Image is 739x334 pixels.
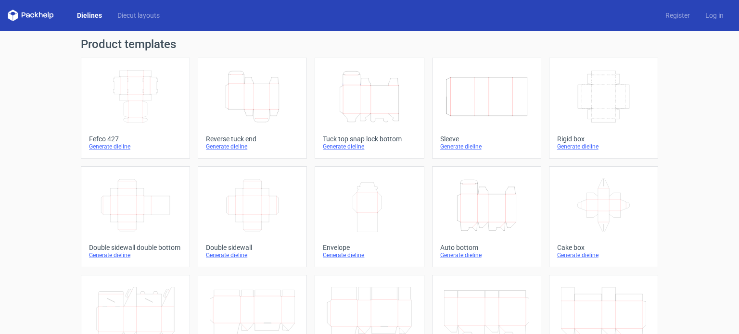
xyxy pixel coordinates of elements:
[440,251,533,259] div: Generate dieline
[206,244,299,251] div: Double sidewall
[432,58,541,159] a: SleeveGenerate dieline
[557,143,650,150] div: Generate dieline
[206,143,299,150] div: Generate dieline
[315,58,424,159] a: Tuck top snap lock bottomGenerate dieline
[549,166,658,267] a: Cake boxGenerate dieline
[81,166,190,267] a: Double sidewall double bottomGenerate dieline
[323,135,416,143] div: Tuck top snap lock bottom
[89,143,182,150] div: Generate dieline
[323,244,416,251] div: Envelope
[206,135,299,143] div: Reverse tuck end
[323,143,416,150] div: Generate dieline
[440,244,533,251] div: Auto bottom
[315,166,424,267] a: EnvelopeGenerate dieline
[323,251,416,259] div: Generate dieline
[432,166,541,267] a: Auto bottomGenerate dieline
[440,143,533,150] div: Generate dieline
[698,11,731,20] a: Log in
[110,11,167,20] a: Diecut layouts
[81,58,190,159] a: Fefco 427Generate dieline
[89,244,182,251] div: Double sidewall double bottom
[198,166,307,267] a: Double sidewallGenerate dieline
[557,244,650,251] div: Cake box
[81,38,658,50] h1: Product templates
[440,135,533,143] div: Sleeve
[198,58,307,159] a: Reverse tuck endGenerate dieline
[89,135,182,143] div: Fefco 427
[549,58,658,159] a: Rigid boxGenerate dieline
[658,11,698,20] a: Register
[557,135,650,143] div: Rigid box
[69,11,110,20] a: Dielines
[557,251,650,259] div: Generate dieline
[206,251,299,259] div: Generate dieline
[89,251,182,259] div: Generate dieline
